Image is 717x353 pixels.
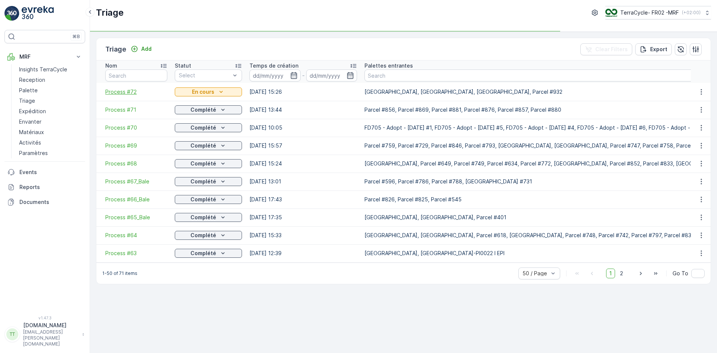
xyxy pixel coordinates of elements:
a: Process #66_Bale [105,196,167,203]
p: Paramètres [19,149,48,157]
td: [DATE] 13:01 [246,173,361,191]
p: Complété [190,124,216,131]
a: Process #65_Bale [105,214,167,221]
span: Process #70 [105,124,167,131]
a: Envanter [16,117,85,127]
img: terracycle.png [605,9,617,17]
button: Complété [175,141,242,150]
p: Statut [175,62,191,69]
a: Activités [16,137,85,148]
p: Documents [19,198,82,206]
a: Process #72 [105,88,167,96]
span: v 1.47.3 [4,316,85,320]
a: Paramètres [16,148,85,158]
div: TT [6,328,18,340]
p: [DOMAIN_NAME] [23,322,78,329]
p: ⌘B [72,34,80,40]
button: Complété [175,123,242,132]
button: Complété [175,249,242,258]
p: Add [141,45,152,53]
p: Complété [190,232,216,239]
p: TerraCycle- FR02 -MRF [620,9,679,16]
p: Select [179,72,230,79]
p: Complété [190,106,216,114]
input: dd/mm/yyyy [306,69,357,81]
p: Complété [190,214,216,221]
button: MRF [4,49,85,64]
a: Reports [4,180,85,195]
p: [EMAIL_ADDRESS][PERSON_NAME][DOMAIN_NAME] [23,329,78,347]
p: Activités [19,139,41,146]
span: Go To [673,270,688,277]
button: Add [128,44,155,53]
p: Reception [19,76,45,84]
td: [DATE] 10:05 [246,119,361,137]
p: Events [19,168,82,176]
td: [DATE] 15:26 [246,83,361,101]
a: Reception [16,75,85,85]
p: MRF [19,53,70,61]
p: Clear Filters [595,46,628,53]
p: ( +02:00 ) [682,10,701,16]
p: Insights TerraCycle [19,66,67,73]
button: Complété [175,231,242,240]
p: Triage [19,97,35,105]
input: dd/mm/yyyy [249,69,301,81]
button: Complété [175,105,242,114]
a: Expédition [16,106,85,117]
p: Triage [96,7,124,19]
button: Export [635,43,672,55]
button: TerraCycle- FR02 -MRF(+02:00) [605,6,711,19]
button: Complété [175,213,242,222]
p: - [302,71,305,80]
p: Triage [105,44,126,55]
td: [DATE] 15:57 [246,137,361,155]
td: [DATE] 15:33 [246,226,361,244]
input: Search [105,69,167,81]
td: [DATE] 13:44 [246,101,361,119]
a: Documents [4,195,85,210]
a: Process #69 [105,142,167,149]
a: Events [4,165,85,180]
a: Process #68 [105,160,167,167]
p: Palettes entrantes [364,62,413,69]
a: Process #67_Bale [105,178,167,185]
span: 1 [606,269,615,278]
button: Complété [175,177,242,186]
p: Matériaux [19,128,44,136]
a: Palette [16,85,85,96]
p: Complété [190,178,216,185]
button: En cours [175,87,242,96]
a: Process #71 [105,106,167,114]
td: [DATE] 12:39 [246,244,361,262]
p: Temps de création [249,62,298,69]
a: Process #64 [105,232,167,239]
p: Expédition [19,108,46,115]
p: Nom [105,62,117,69]
a: Triage [16,96,85,106]
span: 2 [617,269,627,278]
button: Complété [175,195,242,204]
p: Complété [190,196,216,203]
a: Insights TerraCycle [16,64,85,75]
img: logo [4,6,19,21]
p: Complété [190,142,216,149]
p: En cours [192,88,214,96]
p: Complété [190,160,216,167]
p: Export [650,46,667,53]
p: Envanter [19,118,41,126]
p: 1-50 of 71 items [102,270,137,276]
td: [DATE] 15:24 [246,155,361,173]
p: Reports [19,183,82,191]
a: Process #63 [105,250,167,257]
p: Complété [190,250,216,257]
td: [DATE] 17:35 [246,208,361,226]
